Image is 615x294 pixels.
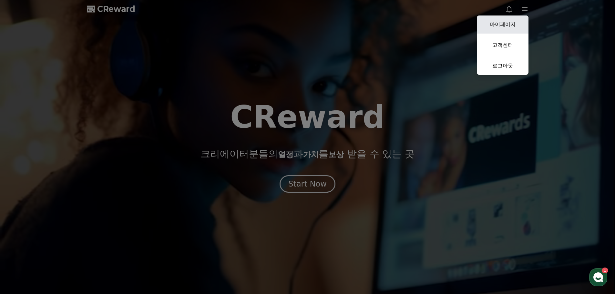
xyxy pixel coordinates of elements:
span: 1 [66,204,68,209]
a: 홈 [2,205,43,221]
span: 설정 [100,214,108,219]
a: 마이페이지 [477,15,528,34]
a: 1대화 [43,205,83,221]
a: 고객센터 [477,36,528,54]
span: 대화 [59,215,67,220]
span: 홈 [20,214,24,219]
a: 로그아웃 [477,57,528,75]
button: 마이페이지 고객센터 로그아웃 [477,15,528,75]
a: 설정 [83,205,124,221]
